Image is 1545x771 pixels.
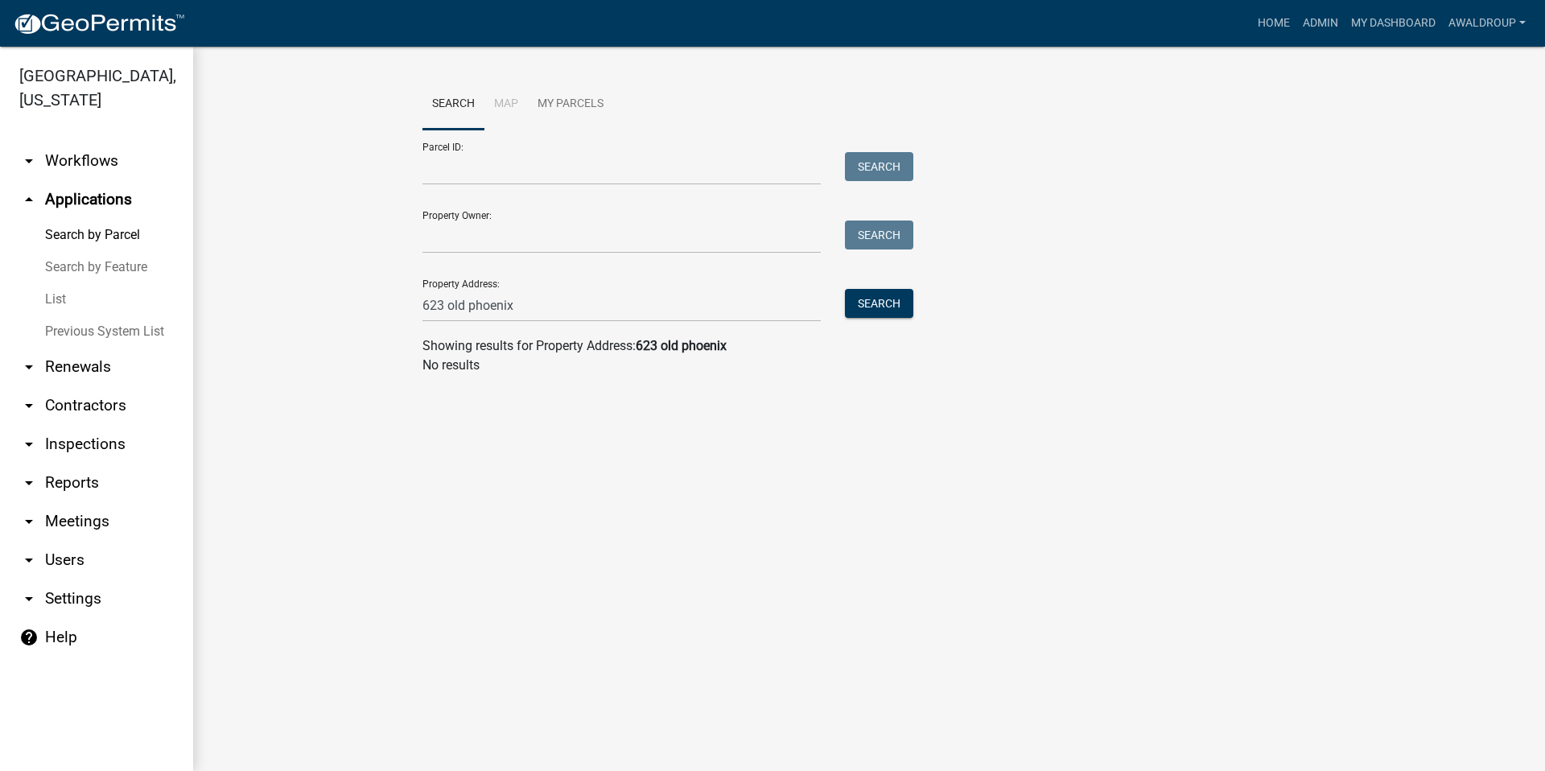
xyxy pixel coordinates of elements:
[19,151,39,171] i: arrow_drop_down
[19,190,39,209] i: arrow_drop_up
[1296,8,1345,39] a: Admin
[19,396,39,415] i: arrow_drop_down
[19,550,39,570] i: arrow_drop_down
[19,512,39,531] i: arrow_drop_down
[19,357,39,377] i: arrow_drop_down
[845,221,913,249] button: Search
[1345,8,1442,39] a: My Dashboard
[422,336,1316,356] div: Showing results for Property Address:
[19,473,39,493] i: arrow_drop_down
[19,435,39,454] i: arrow_drop_down
[19,628,39,647] i: help
[19,589,39,608] i: arrow_drop_down
[1251,8,1296,39] a: Home
[528,79,613,130] a: My Parcels
[422,79,484,130] a: Search
[845,152,913,181] button: Search
[845,289,913,318] button: Search
[636,338,727,353] strong: 623 old phoenix
[1442,8,1532,39] a: awaldroup
[422,356,1316,375] p: No results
